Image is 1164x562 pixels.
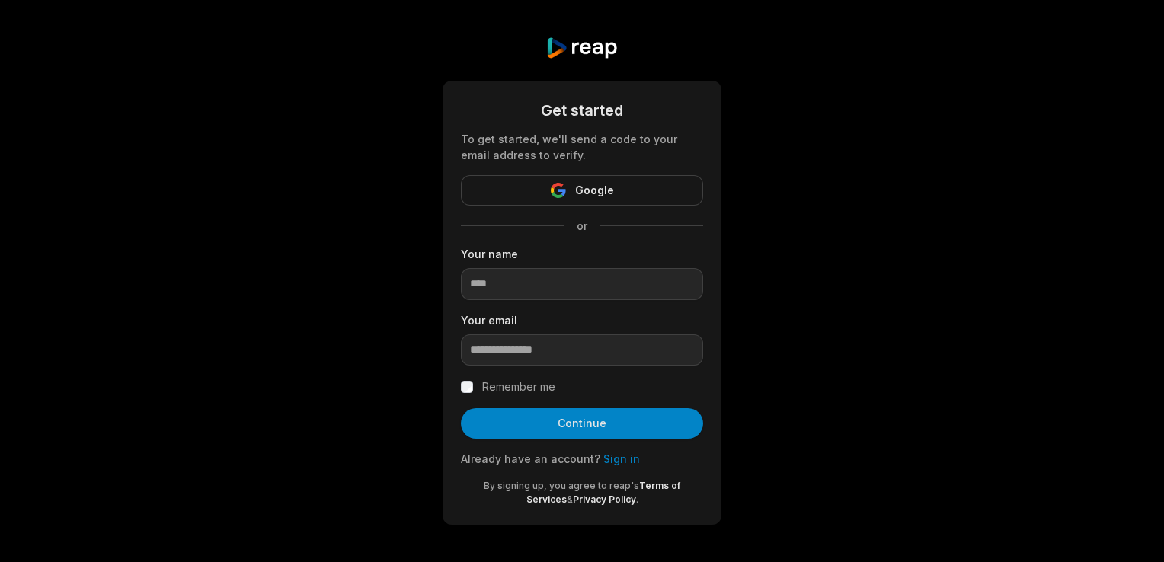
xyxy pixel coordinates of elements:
[575,181,614,200] span: Google
[461,312,703,328] label: Your email
[484,480,639,491] span: By signing up, you agree to reap's
[545,37,618,59] img: reap
[461,131,703,163] div: To get started, we'll send a code to your email address to verify.
[461,452,600,465] span: Already have an account?
[573,493,636,505] a: Privacy Policy
[482,378,555,396] label: Remember me
[461,99,703,122] div: Get started
[564,218,600,234] span: or
[461,175,703,206] button: Google
[603,452,640,465] a: Sign in
[461,408,703,439] button: Continue
[636,493,638,505] span: .
[461,246,703,262] label: Your name
[567,493,573,505] span: &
